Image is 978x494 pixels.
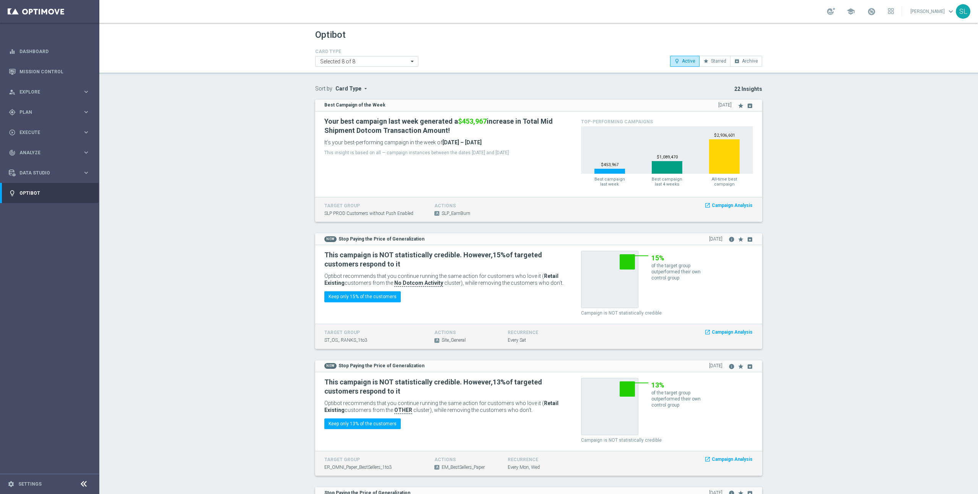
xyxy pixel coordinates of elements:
[8,129,90,136] button: play_circle_outline Execute keyboard_arrow_right
[747,103,753,109] i: archive
[711,58,726,64] span: Starred
[338,236,424,242] strong: Stop Paying the Price of Generalization
[9,183,90,203] div: Optibot
[338,363,424,368] strong: Stop Paying the Price of Generalization
[9,129,83,136] div: Execute
[335,86,369,92] button: Card Type arrow_drop_down
[8,48,90,55] button: equalizer Dashboard
[324,102,385,108] strong: Best Campaign of the Week
[18,482,42,486] a: Settings
[324,330,423,335] h4: target group
[956,4,970,19] div: SL
[910,6,956,17] a: [PERSON_NAME]keyboard_arrow_down
[704,329,711,336] i: launch
[736,233,744,242] button: star
[745,233,753,242] button: archive
[704,202,711,209] i: launch
[442,210,470,217] span: SLP_EarnBurn
[651,263,705,281] p: of the target group outperformed their own control group
[19,41,90,61] a: Dashboard
[444,280,563,286] span: cluster), while removing the customers who don’t.
[738,363,744,370] i: star
[714,133,735,138] text: $2,936,601
[9,109,16,116] i: gps_fixed
[9,149,83,156] div: Analyze
[594,177,625,187] span: Best campaign last week
[709,177,740,187] span: All-time best campaign
[83,108,90,116] i: keyboard_arrow_right
[324,117,564,135] h2: Your best campaign last week generated a increase in Total Mid Shipment Dotcom Transaction Amount!
[493,251,506,259] b: 15%
[19,110,83,115] span: Plan
[442,139,482,145] b: [DATE] – [DATE]
[674,58,680,64] i: lightbulb_outline
[324,464,392,471] span: ER_OMNI_Paper_BestSellers_1to3
[83,169,90,176] i: keyboard_arrow_right
[394,280,443,286] b: No Dotcom Activity
[742,58,758,64] span: Archive
[324,139,564,146] p: It's your best-performing campaign in the week of
[712,456,753,463] span: Campaign Analysis
[745,360,753,370] button: archive
[8,150,90,156] div: track_changes Analyze keyboard_arrow_right
[324,250,564,269] h2: This campaign is NOT statistically credible. However, of targeted customers respond to it
[738,99,744,109] button: star
[729,363,735,370] i: info
[709,363,722,369] span: [DATE]
[19,171,83,175] span: Data Studio
[712,329,753,336] span: Campaign Analysis
[8,89,90,95] button: person_search Explore keyboard_arrow_right
[745,99,753,109] button: archive
[324,291,401,302] button: Keep only 15% of the customers
[508,464,540,471] span: Every Mon, Wed
[712,202,753,209] span: Campaign Analysis
[9,170,83,176] div: Data Studio
[8,190,90,196] button: lightbulb Optibot
[83,149,90,156] i: keyboard_arrow_right
[9,129,16,136] i: play_circle_outline
[493,378,506,386] b: 13%
[8,69,90,75] button: Mission Control
[434,457,496,462] h4: actions
[442,464,485,471] span: EM_BestSellers_Paper
[8,481,15,488] i: settings
[458,117,487,125] span: $453,967
[315,49,418,54] h4: CARD TYPE
[651,253,705,263] h2: 15%
[736,360,744,370] button: star
[651,390,705,408] p: of the target group outperformed their own control group
[508,457,570,462] h4: recurrence
[718,102,732,108] span: [DATE]
[508,330,570,335] h4: recurrence
[581,437,753,443] p: Campaign is NOT statistically credible
[704,456,711,463] i: launch
[9,89,83,95] div: Explore
[581,119,753,124] h4: Top-Performing Campaigns
[315,29,346,40] h1: Optibot
[703,58,709,64] i: star
[442,337,466,344] span: Site_General
[324,210,413,217] span: SLP PROD Customers without Push Enabled
[8,170,90,176] button: Data Studio keyboard_arrow_right
[709,236,722,242] span: [DATE]
[324,457,423,462] h4: target group
[19,150,83,155] span: Analyze
[315,56,418,67] ng-select: Anomaly Detection, Best Campaign of the Week, Expand Insignificant Stream, Focus Campaign on Best...
[324,378,564,396] h2: This campaign is NOT statistically credible. However, of targeted customers respond to it
[9,109,83,116] div: Plan
[508,337,526,344] span: Every Sat
[651,381,705,390] h2: 13%
[324,400,559,413] span: Optibot recommends that you continue running the same action for customers who love it ( customer...
[19,90,83,94] span: Explore
[9,149,16,156] i: track_changes
[335,86,361,92] span: Card Type
[318,58,357,65] span: Selected 8 of 8
[19,183,90,203] a: Optibot
[430,86,762,92] p: 22 Insights
[652,177,682,187] span: Best campaign last 4 weeks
